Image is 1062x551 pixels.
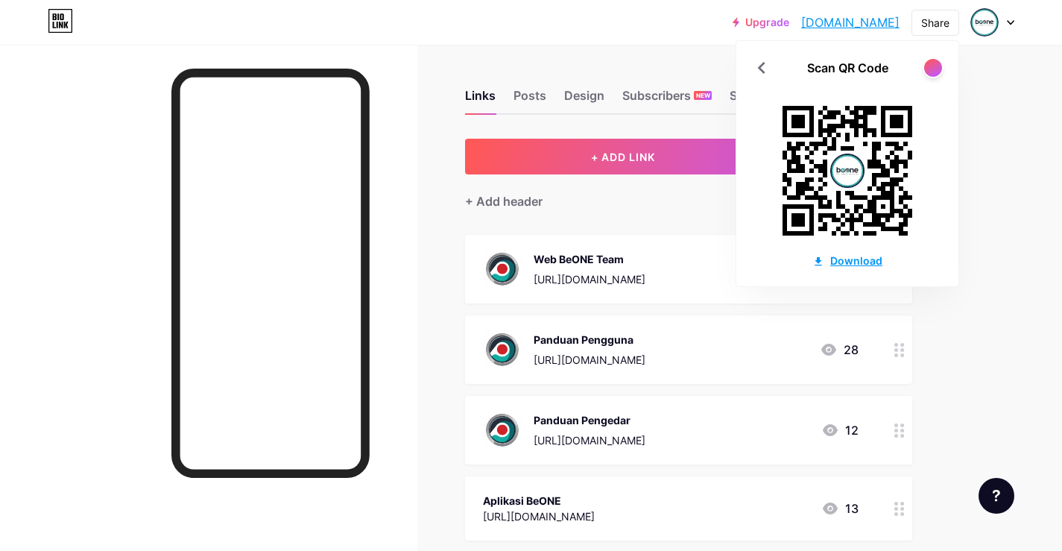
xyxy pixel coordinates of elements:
[483,411,522,450] img: Panduan Pengedar
[821,421,859,439] div: 12
[534,251,645,267] div: Web BeONE Team
[591,151,655,163] span: + ADD LINK
[970,8,999,37] img: Beone More
[534,332,645,347] div: Panduan Pengguna
[564,86,604,113] div: Design
[483,493,595,509] div: Aplikasi BeONE
[465,86,496,113] div: Links
[820,341,859,359] div: 28
[921,15,949,31] div: Share
[730,86,759,113] div: Stats
[534,412,645,428] div: Panduan Pengedar
[801,13,900,31] a: [DOMAIN_NAME]
[696,91,710,100] span: NEW
[465,139,782,174] button: + ADD LINK
[821,500,859,517] div: 13
[534,271,645,287] div: [URL][DOMAIN_NAME]
[807,59,888,77] div: Scan QR Code
[534,432,645,448] div: [URL][DOMAIN_NAME]
[483,330,522,369] img: Panduan Pengguna
[622,86,712,113] div: Subscribers
[483,250,522,289] img: Web BeONE Team
[812,253,882,268] div: Download
[513,86,546,113] div: Posts
[483,509,595,524] div: [URL][DOMAIN_NAME]
[733,16,789,28] a: Upgrade
[465,192,543,210] div: + Add header
[534,352,645,368] div: [URL][DOMAIN_NAME]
